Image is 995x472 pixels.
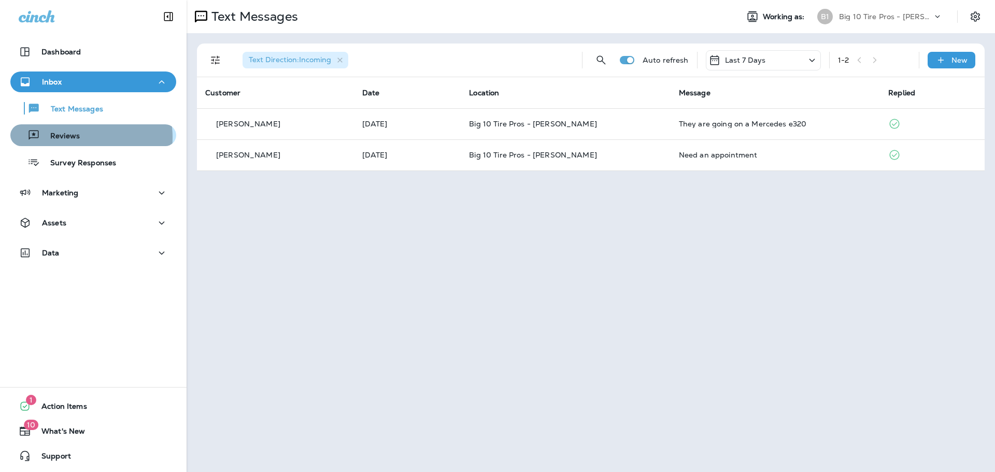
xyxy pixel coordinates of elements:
[839,12,932,21] p: Big 10 Tire Pros - [PERSON_NAME]
[362,88,380,97] span: Date
[42,219,66,227] p: Assets
[10,396,176,417] button: 1Action Items
[643,56,689,64] p: Auto refresh
[243,52,348,68] div: Text Direction:Incoming
[817,9,833,24] div: B1
[249,55,331,64] span: Text Direction : Incoming
[469,119,596,128] span: Big 10 Tire Pros - [PERSON_NAME]
[205,50,226,70] button: Filters
[41,48,81,56] p: Dashboard
[888,88,915,97] span: Replied
[10,446,176,466] button: Support
[40,159,116,168] p: Survey Responses
[31,427,85,439] span: What's New
[725,56,766,64] p: Last 7 Days
[10,421,176,441] button: 10What's New
[40,132,80,141] p: Reviews
[469,150,596,160] span: Big 10 Tire Pros - [PERSON_NAME]
[362,151,453,159] p: Sep 30, 2025 09:08 PM
[10,41,176,62] button: Dashboard
[10,124,176,146] button: Reviews
[10,242,176,263] button: Data
[679,151,872,159] div: Need an appointment
[591,50,612,70] button: Search Messages
[10,212,176,233] button: Assets
[42,189,78,197] p: Marketing
[42,249,60,257] p: Data
[838,56,849,64] div: 1 - 2
[207,9,298,24] p: Text Messages
[362,120,453,128] p: Oct 1, 2025 05:44 PM
[154,6,183,27] button: Collapse Sidebar
[26,395,36,405] span: 1
[10,151,176,173] button: Survey Responses
[469,88,499,97] span: Location
[24,420,38,430] span: 10
[205,88,240,97] span: Customer
[10,97,176,119] button: Text Messages
[216,120,280,128] p: [PERSON_NAME]
[31,402,87,414] span: Action Items
[10,71,176,92] button: Inbox
[10,182,176,203] button: Marketing
[951,56,968,64] p: New
[966,7,985,26] button: Settings
[31,452,71,464] span: Support
[679,120,872,128] div: They are going on a Mercedes e320
[763,12,807,21] span: Working as:
[679,88,710,97] span: Message
[42,78,62,86] p: Inbox
[216,151,280,159] p: [PERSON_NAME]
[40,105,103,115] p: Text Messages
